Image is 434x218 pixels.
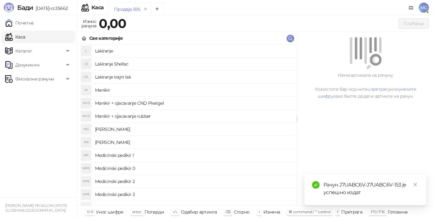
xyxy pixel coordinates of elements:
span: MG [419,3,429,13]
div: Каса [92,5,104,10]
span: Документи [15,59,39,71]
div: MP3 [81,189,91,200]
div: Нема артикала на рачуну. Користите бар код читач, или како бисте додали артикле на рачун. [305,72,426,100]
div: Рачун J7UABC6V-J7UABC6V-153 је успешно издат [323,181,419,196]
div: Одабир артикла [181,208,217,216]
button: Add tab [151,3,164,15]
div: M+O [81,111,91,121]
span: enter [132,209,141,214]
span: + [258,209,260,214]
div: MS [81,137,91,147]
small: [PERSON_NAME] PR SALON LEPOTE GLOSS NAILS [GEOGRAPHIC_DATA] [5,203,67,213]
div: M [81,85,91,95]
span: check-circle [312,181,320,189]
div: Унос шифре [96,208,124,216]
h4: Medicinski pedikir 3 [95,189,292,200]
div: MP2 [81,176,91,186]
div: M+O [81,98,91,108]
div: Све категорије [89,35,123,42]
div: P [81,202,91,213]
span: F10 / F16 [371,209,384,214]
h4: Lakiranje Shellac [95,59,292,69]
span: ⌫ [225,209,230,214]
span: ↑/↓ [173,209,178,214]
div: Потврди [145,208,164,216]
div: Готовина [388,208,407,216]
h4: [PERSON_NAME] [95,137,292,147]
h4: Pedikir [95,202,292,213]
strong: 0,00 [99,16,126,31]
a: претрагу [370,86,390,92]
span: Фискални рачуни [15,73,54,85]
span: ⌘ command / ⌃ control [288,209,331,214]
span: close [413,182,417,187]
div: Измена [263,208,280,216]
div: Сторно [234,208,250,216]
h4: Medicinski pedikir 0 [95,163,292,173]
h4: Lakiranje trajni lak [95,72,292,82]
a: Close [412,181,419,188]
div: L [81,46,91,56]
h4: Lakiranje [95,46,292,56]
span: Каталог [15,45,32,57]
h4: Manikir + ojacavanje rubber [95,111,292,121]
div: grid [77,45,297,206]
div: LTL [81,72,91,82]
button: remove [141,6,150,12]
a: Документација [406,3,416,13]
div: MP0 [81,163,91,173]
div: Продаја 595 [114,6,140,13]
img: Logo [4,3,14,13]
span: f [337,209,338,214]
span: 0-9 [87,209,93,214]
span: Бади [17,4,33,11]
div: LS [81,59,91,69]
h4: Manikir [95,85,292,95]
a: Почетна [5,17,34,29]
h4: [PERSON_NAME] [95,124,292,134]
div: Претрага [341,208,362,216]
button: Плаћање [398,18,429,29]
div: MG [81,124,91,134]
div: MP [81,150,91,160]
div: Износ рачуна [80,17,98,30]
span: [DATE]-cc35662 [33,5,68,11]
a: Каса [5,31,25,43]
h4: Medicinski pedikir 2 [95,176,292,186]
h4: Medicinski pedikir 1 [95,150,292,160]
h4: Manikir + ojacavanje CND Plexigel [95,98,292,108]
